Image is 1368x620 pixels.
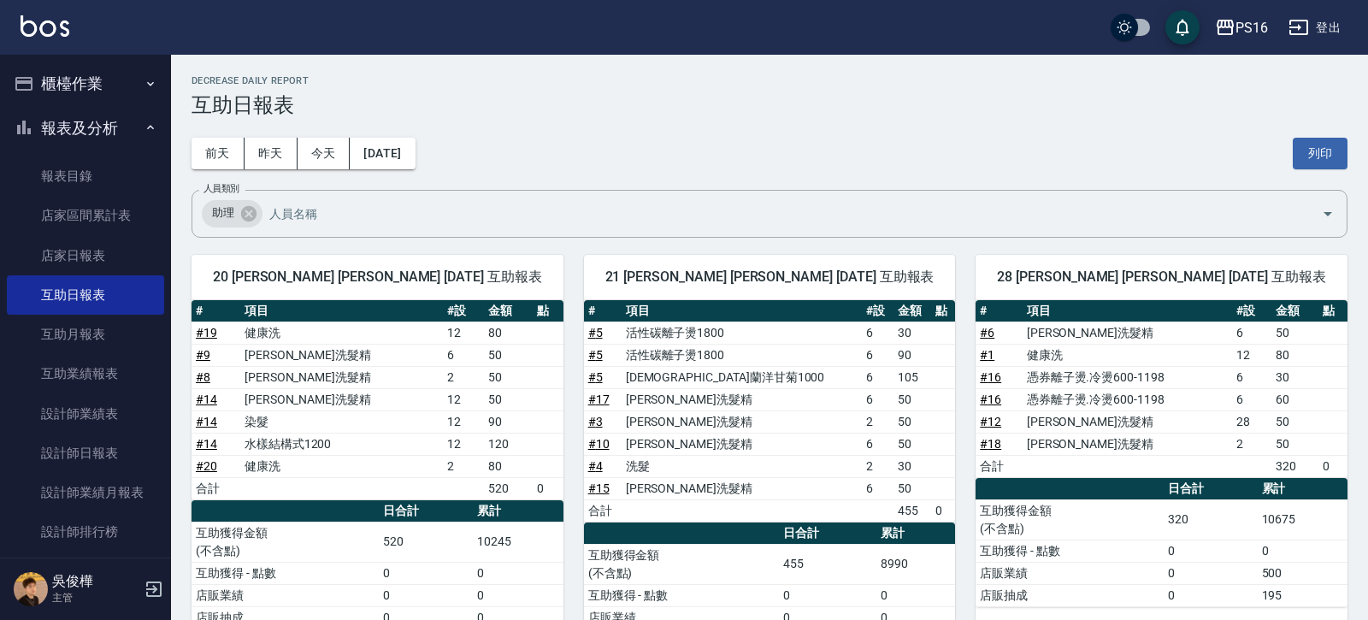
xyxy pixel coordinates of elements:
[240,366,443,388] td: [PERSON_NAME]洗髮精
[862,366,893,388] td: 6
[443,410,484,433] td: 12
[192,522,379,562] td: 互助獲得金額 (不含點)
[533,300,563,322] th: 點
[588,393,610,406] a: #17
[893,410,931,433] td: 50
[443,300,484,322] th: #設
[1164,540,1258,562] td: 0
[379,584,473,606] td: 0
[976,540,1163,562] td: 互助獲得 - 點數
[443,455,484,477] td: 2
[588,326,603,340] a: #5
[14,572,48,606] img: Person
[1318,300,1347,322] th: 點
[1293,138,1347,169] button: 列印
[584,584,779,606] td: 互助獲得 - 點數
[1258,499,1347,540] td: 10675
[876,584,955,606] td: 0
[862,300,893,322] th: #設
[52,573,139,590] h5: 吳俊樺
[484,344,533,366] td: 50
[192,75,1347,86] h2: Decrease Daily Report
[245,138,298,169] button: 昨天
[1208,10,1275,45] button: PS16
[240,433,443,455] td: 水樣結構式1200
[1232,300,1271,322] th: #設
[240,344,443,366] td: [PERSON_NAME]洗髮精
[893,455,931,477] td: 30
[1235,17,1268,38] div: PS16
[484,410,533,433] td: 90
[443,366,484,388] td: 2
[779,584,876,606] td: 0
[893,388,931,410] td: 50
[779,544,876,584] td: 455
[862,410,893,433] td: 2
[7,196,164,235] a: 店家區間累計表
[196,326,217,340] a: #19
[622,344,863,366] td: 活性碳離子燙1800
[588,481,610,495] a: #15
[1232,433,1271,455] td: 2
[1258,540,1347,562] td: 0
[588,370,603,384] a: #5
[7,354,164,393] a: 互助業績報表
[1271,388,1318,410] td: 60
[622,477,863,499] td: [PERSON_NAME]洗髮精
[473,522,563,562] td: 10245
[240,388,443,410] td: [PERSON_NAME]洗髮精
[1164,499,1258,540] td: 320
[1164,584,1258,606] td: 0
[1314,200,1341,227] button: Open
[1232,410,1271,433] td: 28
[931,499,955,522] td: 0
[240,322,443,344] td: 健康洗
[1165,10,1200,44] button: save
[7,156,164,196] a: 報表目錄
[484,477,533,499] td: 520
[7,552,164,592] a: 商品消耗明細
[980,415,1001,428] a: #12
[893,433,931,455] td: 50
[484,322,533,344] td: 80
[980,326,994,340] a: #6
[196,459,217,473] a: #20
[976,499,1163,540] td: 互助獲得金額 (不含點)
[1271,322,1318,344] td: 50
[192,300,563,500] table: a dense table
[622,322,863,344] td: 活性碳離子燙1800
[1271,410,1318,433] td: 50
[52,590,139,605] p: 主管
[192,562,379,584] td: 互助獲得 - 點數
[622,366,863,388] td: [DEMOGRAPHIC_DATA]蘭洋甘菊1000
[622,300,863,322] th: 項目
[473,584,563,606] td: 0
[196,393,217,406] a: #14
[893,322,931,344] td: 30
[862,455,893,477] td: 2
[484,388,533,410] td: 50
[443,344,484,366] td: 6
[779,523,876,545] th: 日合計
[862,322,893,344] td: 6
[1318,455,1347,477] td: 0
[196,415,217,428] a: #14
[980,370,1001,384] a: #16
[192,93,1347,117] h3: 互助日報表
[1258,478,1347,500] th: 累計
[976,300,1022,322] th: #
[893,477,931,499] td: 50
[588,459,603,473] a: #4
[240,455,443,477] td: 健康洗
[1023,433,1233,455] td: [PERSON_NAME]洗髮精
[7,62,164,106] button: 櫃檯作業
[1271,366,1318,388] td: 30
[1232,366,1271,388] td: 6
[584,300,622,322] th: #
[976,300,1347,478] table: a dense table
[862,433,893,455] td: 6
[202,204,245,221] span: 助理
[196,348,210,362] a: #9
[484,455,533,477] td: 80
[1271,433,1318,455] td: 50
